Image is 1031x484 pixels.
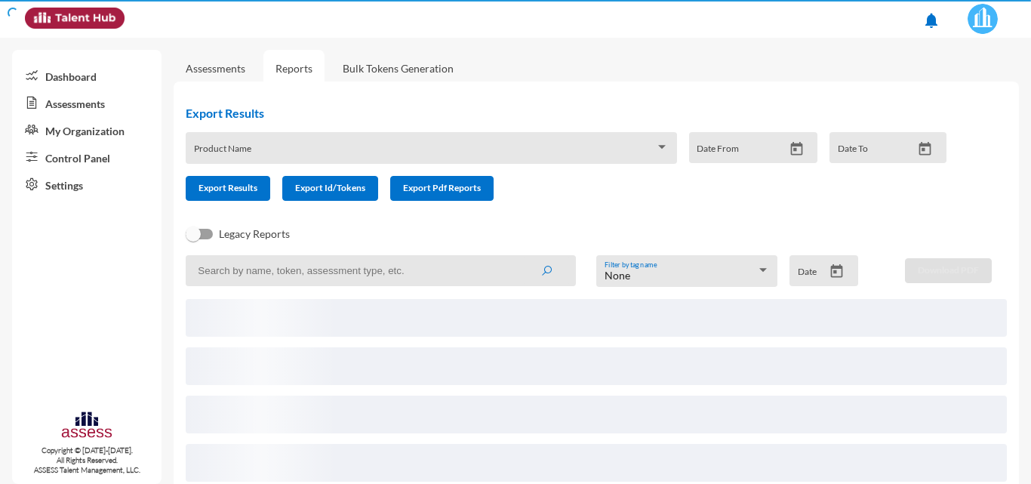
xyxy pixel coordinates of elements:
[186,62,245,75] a: Assessments
[12,171,162,198] a: Settings
[263,50,325,87] a: Reports
[918,264,979,276] span: Download PDF
[12,143,162,171] a: Control Panel
[605,269,630,282] span: None
[186,106,959,120] h2: Export Results
[12,116,162,143] a: My Organization
[12,62,162,89] a: Dashboard
[783,141,810,157] button: Open calendar
[403,182,481,193] span: Export Pdf Reports
[60,410,112,442] img: assesscompany-logo.png
[390,176,494,201] button: Export Pdf Reports
[186,176,270,201] button: Export Results
[912,141,938,157] button: Open calendar
[12,89,162,116] a: Assessments
[199,182,257,193] span: Export Results
[12,445,162,475] p: Copyright © [DATE]-[DATE]. All Rights Reserved. ASSESS Talent Management, LLC.
[905,258,992,283] button: Download PDF
[282,176,378,201] button: Export Id/Tokens
[331,50,466,87] a: Bulk Tokens Generation
[295,182,365,193] span: Export Id/Tokens
[186,255,576,286] input: Search by name, token, assessment type, etc.
[922,11,940,29] mat-icon: notifications
[219,225,290,243] span: Legacy Reports
[823,264,850,279] button: Open calendar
